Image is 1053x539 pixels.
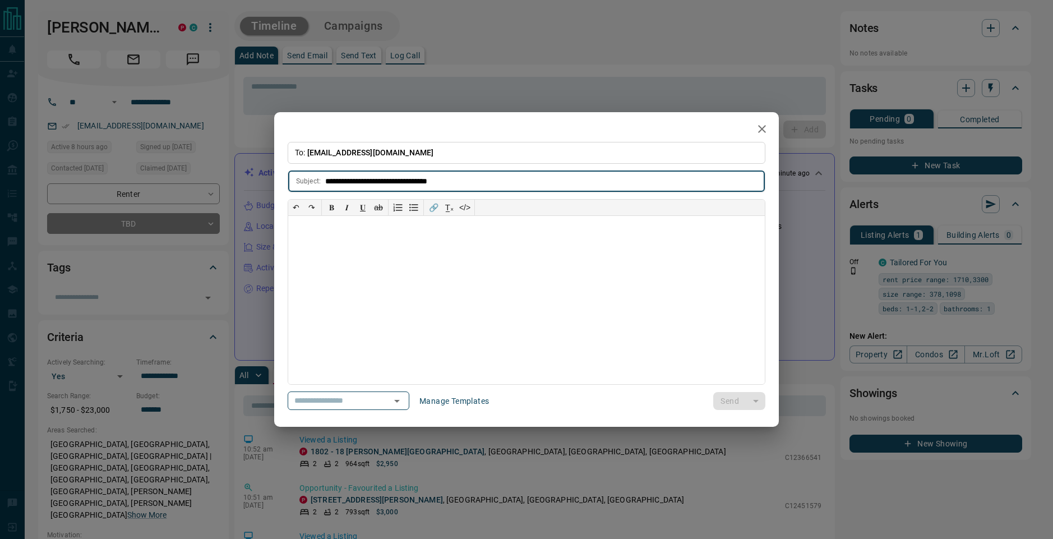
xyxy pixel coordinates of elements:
button: Bullet list [406,200,422,215]
button: Manage Templates [413,392,496,410]
div: split button [713,392,765,410]
button: 𝐁 [324,200,339,215]
button: 𝐔 [355,200,371,215]
button: T̲ₓ [441,200,457,215]
button: </> [457,200,473,215]
button: Open [389,393,405,409]
p: Subject: [296,176,321,186]
button: ↷ [304,200,320,215]
button: 𝑰 [339,200,355,215]
span: [EMAIL_ADDRESS][DOMAIN_NAME] [307,148,434,157]
button: Numbered list [390,200,406,215]
button: ↶ [288,200,304,215]
p: To: [288,142,765,164]
s: ab [374,203,383,212]
button: ab [371,200,386,215]
span: 𝐔 [360,203,366,212]
button: 🔗 [426,200,441,215]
